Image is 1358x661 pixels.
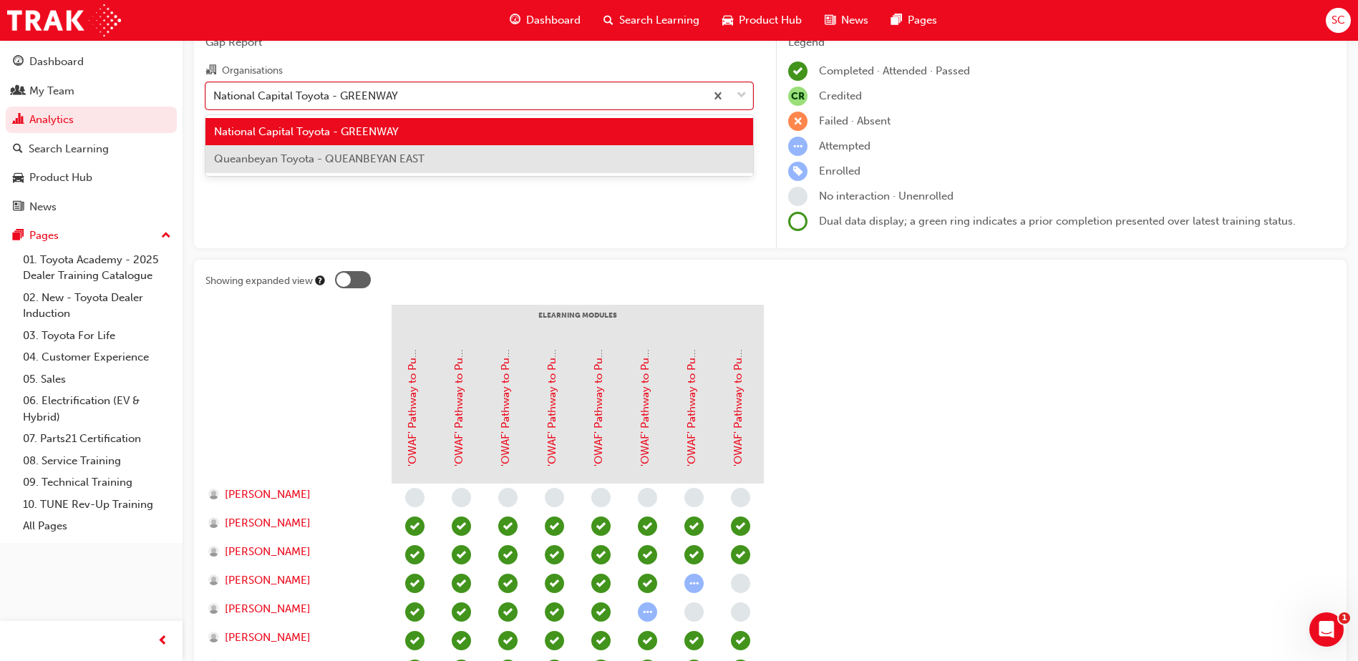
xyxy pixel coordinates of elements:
span: organisation-icon [205,64,216,77]
span: [PERSON_NAME] [225,544,311,560]
a: [PERSON_NAME] [208,601,378,617]
span: null-icon [788,87,807,106]
a: Analytics [6,107,177,133]
a: 04. Customer Experience [17,346,177,368]
div: Search Learning [29,141,109,157]
span: learningRecordVerb_PASS-icon [591,574,611,593]
span: pages-icon [13,230,24,243]
span: learningRecordVerb_PASS-icon [498,574,518,593]
span: search-icon [13,143,23,156]
span: National Capital Toyota - GREENWAY [214,125,399,138]
span: learningRecordVerb_PASS-icon [452,516,471,536]
span: learningRecordVerb_COMPLETE-icon [405,574,425,593]
span: learningRecordVerb_PASS-icon [638,574,657,593]
span: [PERSON_NAME] [225,572,311,589]
img: Trak [7,4,121,36]
span: news-icon [13,201,24,214]
span: learningRecordVerb_PASS-icon [498,602,518,622]
div: Tooltip anchor [314,274,326,287]
span: prev-icon [157,632,168,650]
span: guage-icon [510,11,520,29]
span: learningRecordVerb_COMPLETE-icon [788,62,807,81]
span: learningRecordVerb_PASS-icon [452,631,471,650]
span: learningRecordVerb_ATTEMPT-icon [788,137,807,156]
span: learningRecordVerb_PASS-icon [684,545,704,564]
a: News [6,194,177,220]
span: Failed · Absent [819,114,891,127]
a: 01. Toyota Academy - 2025 Dealer Training Catalogue [17,249,177,287]
span: learningRecordVerb_PASS-icon [638,545,657,564]
a: Search Learning [6,136,177,162]
a: [PERSON_NAME] [208,544,378,560]
a: guage-iconDashboard [498,6,592,35]
span: Queanbeyan Toyota - QUEANBEYAN EAST [214,152,425,165]
span: learningRecordVerb_ENROLL-icon [788,162,807,181]
a: 03. Toyota For Life [17,325,177,347]
button: DashboardMy TeamAnalyticsSearch LearningProduct HubNews [6,46,177,222]
span: car-icon [722,11,733,29]
span: news-icon [825,11,835,29]
span: learningRecordVerb_NONE-icon [638,488,657,507]
a: 02. New - Toyota Dealer Induction [17,287,177,325]
span: learningRecordVerb_PASS-icon [452,602,471,622]
span: learningRecordVerb_PASS-icon [591,516,611,536]
div: Pages [29,227,59,244]
div: Showing expanded view [205,274,313,288]
a: [PERSON_NAME] [208,486,378,503]
span: people-icon [13,85,24,98]
span: [PERSON_NAME] [225,630,311,646]
a: 'OWAF' Pathway to Purchase - Step 1: Connect [452,237,465,466]
span: SC [1332,12,1345,29]
a: Product Hub [6,165,177,191]
span: Gap Report [205,34,753,51]
span: learningRecordVerb_PASS-icon [545,602,564,622]
span: [PERSON_NAME] [225,486,311,503]
span: learningRecordVerb_COMPLETE-icon [405,516,425,536]
span: learningRecordVerb_PASS-icon [591,631,611,650]
div: Legend [788,34,1335,51]
span: [PERSON_NAME] [225,515,311,532]
span: up-icon [161,227,171,245]
span: learningRecordVerb_COMPLETE-icon [405,545,425,564]
span: learningRecordVerb_PASS-icon [638,631,657,650]
span: guage-icon [13,56,24,69]
a: [PERSON_NAME] [208,630,378,646]
span: learningRecordVerb_NONE-icon [684,488,704,507]
span: learningRecordVerb_PASS-icon [452,545,471,564]
span: chart-icon [13,114,24,127]
a: 07. Parts21 Certification [17,428,177,450]
span: learningRecordVerb_NONE-icon [684,602,704,622]
span: learningRecordVerb_PASS-icon [591,545,611,564]
a: 10. TUNE Rev-Up Training [17,494,177,516]
span: News [841,12,868,29]
div: My Team [29,83,74,99]
span: learningRecordVerb_PASS-icon [731,631,750,650]
span: learningRecordVerb_FAIL-icon [788,112,807,131]
span: No interaction · Unenrolled [819,190,954,202]
div: Organisations [222,64,283,78]
span: car-icon [13,172,24,185]
span: learningRecordVerb_PASS-icon [545,574,564,593]
a: pages-iconPages [880,6,949,35]
span: learningRecordVerb_ATTEMPT-icon [638,602,657,622]
span: [PERSON_NAME] [225,601,311,617]
a: 06. Electrification (EV & Hybrid) [17,390,177,428]
span: learningRecordVerb_PASS-icon [591,602,611,622]
span: learningRecordVerb_PASS-icon [684,516,704,536]
span: search-icon [603,11,613,29]
span: learningRecordVerb_COMPLETE-icon [405,602,425,622]
a: 05. Sales [17,368,177,391]
div: eLearning Modules [392,305,764,341]
button: Pages [6,222,177,249]
span: learningRecordVerb_NONE-icon [498,488,518,507]
span: Search Learning [619,12,699,29]
a: [PERSON_NAME] [208,572,378,589]
div: Product Hub [29,170,92,186]
span: learningRecordVerb_NONE-icon [731,574,750,593]
span: learningRecordVerb_ATTEMPT-icon [684,574,704,593]
span: learningRecordVerb_PASS-icon [731,516,750,536]
span: learningRecordVerb_NONE-icon [731,602,750,622]
div: News [29,199,57,215]
a: 'OWAF' Pathway to Purchase - Step 3: Advise [545,245,558,466]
